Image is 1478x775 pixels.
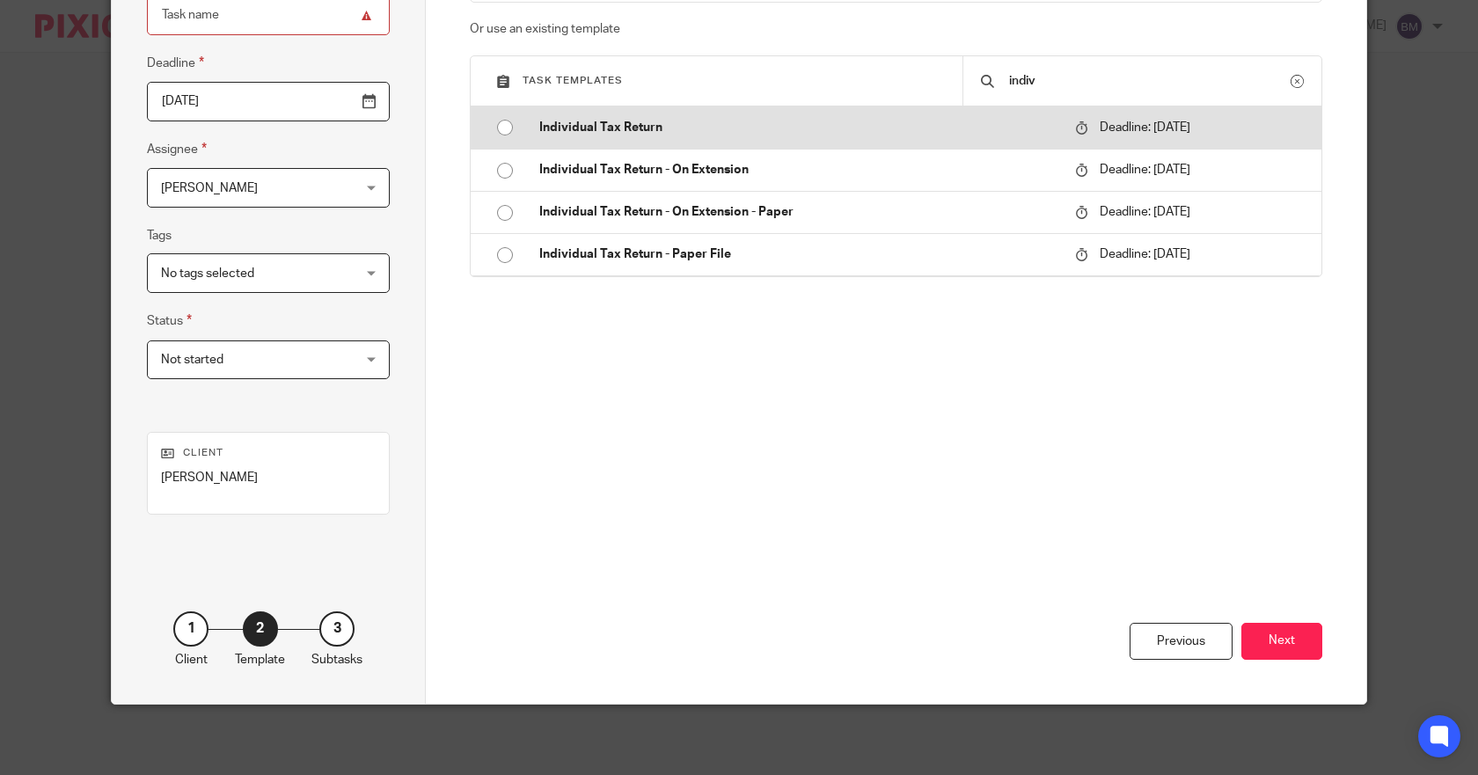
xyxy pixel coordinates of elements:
[539,245,1057,263] p: Individual Tax Return - Paper File
[539,203,1057,221] p: Individual Tax Return - On Extension - Paper
[311,651,362,669] p: Subtasks
[1241,623,1322,661] button: Next
[147,311,192,331] label: Status
[1100,206,1190,218] span: Deadline: [DATE]
[319,611,355,647] div: 3
[1100,248,1190,260] span: Deadline: [DATE]
[173,611,209,647] div: 1
[539,119,1057,136] p: Individual Tax Return
[1130,623,1233,661] div: Previous
[161,182,258,194] span: [PERSON_NAME]
[161,354,223,366] span: Not started
[147,227,172,245] label: Tags
[161,267,254,280] span: No tags selected
[175,651,208,669] p: Client
[1100,164,1190,176] span: Deadline: [DATE]
[161,469,376,486] p: [PERSON_NAME]
[147,139,207,159] label: Assignee
[1007,71,1291,91] input: Search...
[147,82,390,121] input: Pick a date
[470,20,1323,38] p: Or use an existing template
[161,446,376,460] p: Client
[147,53,204,73] label: Deadline
[539,161,1057,179] p: Individual Tax Return - On Extension
[243,611,278,647] div: 2
[523,76,623,85] span: Task templates
[1100,121,1190,134] span: Deadline: [DATE]
[235,651,285,669] p: Template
